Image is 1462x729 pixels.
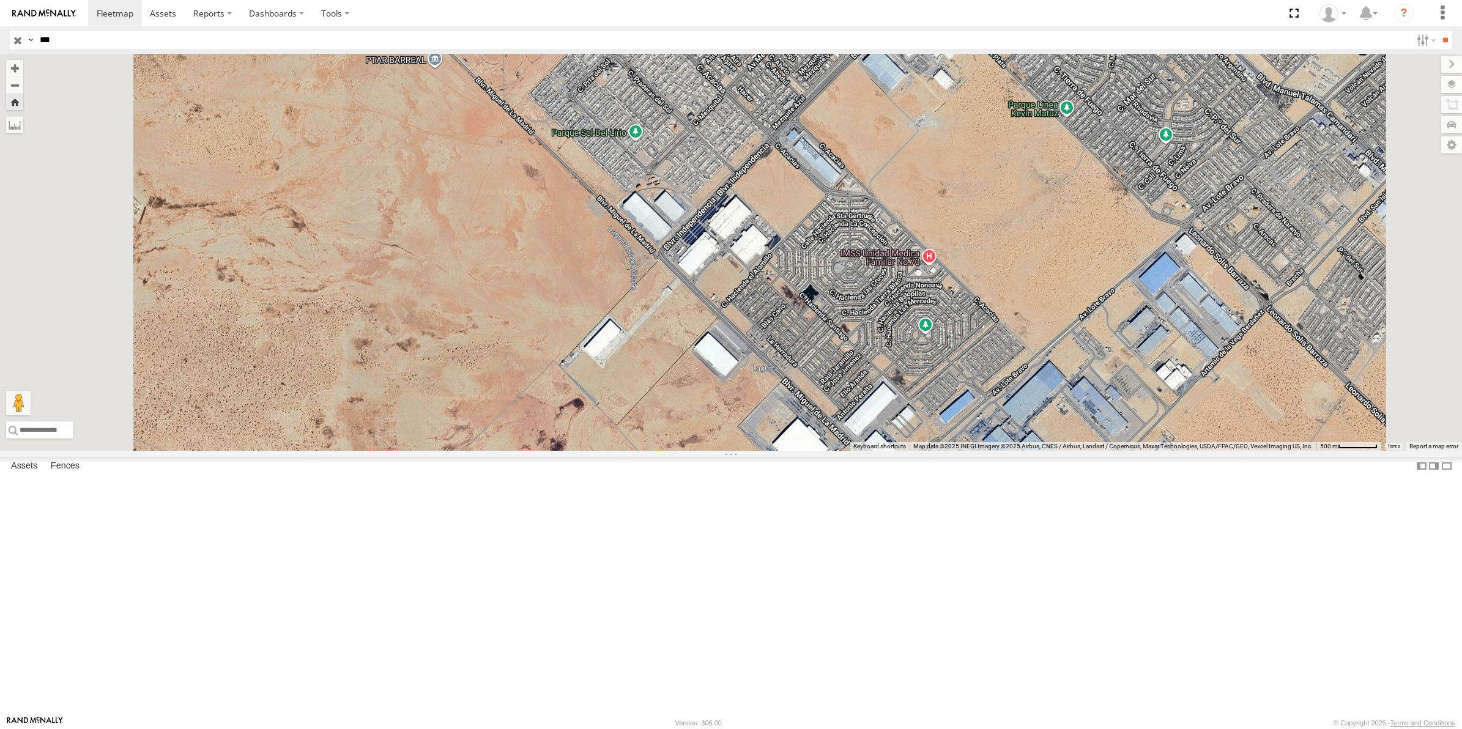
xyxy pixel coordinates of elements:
[6,60,23,76] button: Zoom in
[1416,457,1428,475] label: Dock Summary Table to the Left
[5,457,43,475] label: Assets
[1412,31,1438,49] label: Search Filter Options
[1394,4,1414,23] i: ?
[1441,136,1462,154] label: Map Settings
[6,116,23,133] label: Measure
[913,443,1313,450] span: Map data ©2025 INEGI Imagery ©2025 Airbus, CNES / Airbus, Landsat / Copernicus, Maxar Technologie...
[853,442,906,451] button: Keyboard shortcuts
[6,76,23,94] button: Zoom out
[6,391,31,415] button: Drag Pegman onto the map to open Street View
[1316,442,1381,451] button: Map Scale: 500 m per 61 pixels
[12,9,76,18] img: rand-logo.svg
[7,717,63,729] a: Visit our Website
[1320,443,1338,450] span: 500 m
[1441,457,1453,475] label: Hide Summary Table
[1409,443,1458,450] a: Report a map error
[1387,444,1400,449] a: Terms (opens in new tab)
[1334,719,1455,727] div: © Copyright 2025 -
[26,31,35,49] label: Search Query
[6,94,23,110] button: Zoom Home
[675,719,722,727] div: Version: 306.00
[1428,457,1440,475] label: Dock Summary Table to the Right
[45,457,86,475] label: Fences
[1315,4,1351,23] div: Roberto Garcia
[1390,719,1455,727] a: Terms and Conditions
